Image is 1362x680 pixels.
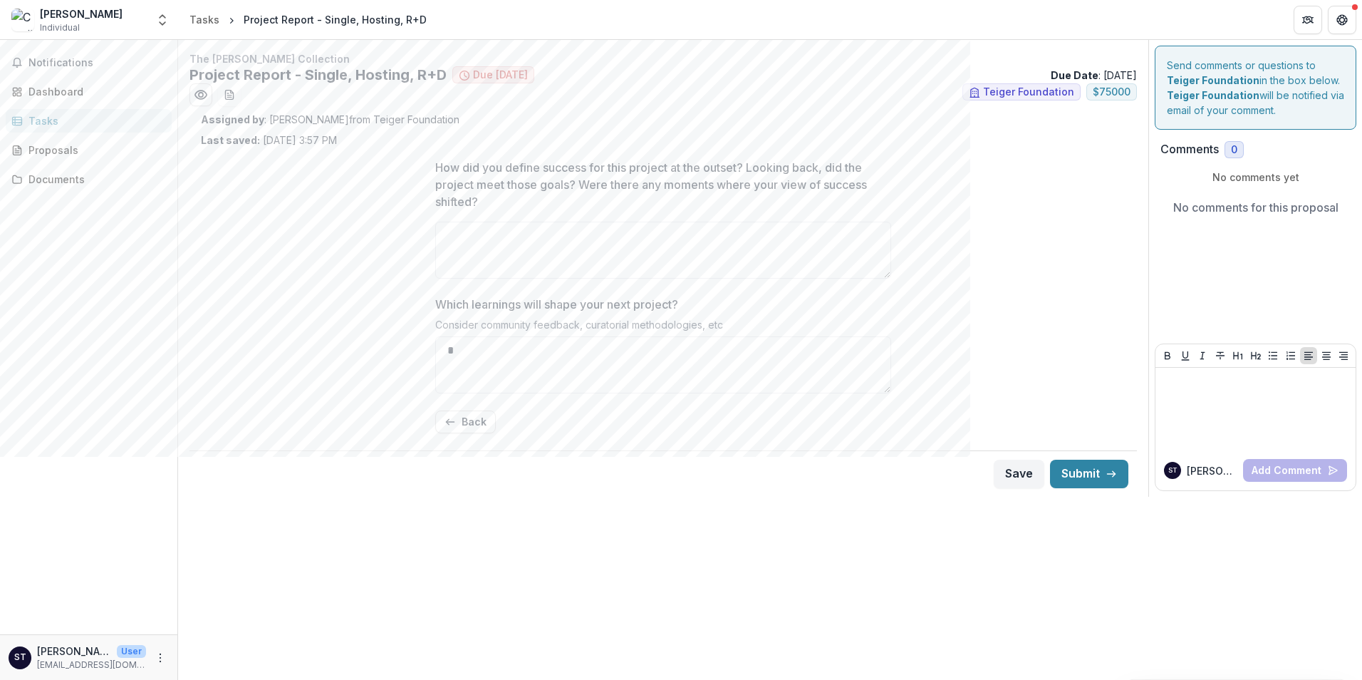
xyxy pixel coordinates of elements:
div: Dashboard [28,84,160,99]
span: Notifications [28,57,166,69]
p: : [PERSON_NAME] from Teiger Foundation [201,112,1126,127]
button: Align Right [1335,347,1352,364]
p: No comments for this proposal [1173,199,1338,216]
a: Dashboard [6,80,172,103]
div: Tasks [189,12,219,27]
a: Tasks [6,109,172,133]
p: : [DATE] [1051,68,1137,83]
button: Align Center [1318,347,1335,364]
button: Underline [1177,347,1194,364]
span: 0 [1231,144,1237,156]
button: Italicize [1194,347,1211,364]
div: Proposals [28,143,160,158]
div: Consider community feedback, curatorial methodologies, etc [435,319,891,336]
p: Which learnings will shape your next project? [435,296,678,313]
button: Save [994,460,1044,488]
button: Partners [1294,6,1322,34]
button: Preview 42ee354a-4e28-4dfa-b8b9-3c5b9ef422b8.pdf [189,83,212,106]
button: Align Left [1300,347,1317,364]
button: Submit [1050,460,1128,488]
button: Bullet List [1264,347,1282,364]
p: [PERSON_NAME] [37,644,111,659]
span: Teiger Foundation [983,86,1074,98]
a: Proposals [6,138,172,162]
button: Get Help [1328,6,1356,34]
span: Individual [40,21,80,34]
button: Bold [1159,347,1176,364]
button: Heading 2 [1247,347,1264,364]
p: User [117,645,146,658]
button: More [152,649,169,666]
button: Back [435,411,496,433]
button: Add Comment [1243,459,1347,482]
div: Sara Trautman-Yegenoglu [14,653,26,662]
button: Ordered List [1282,347,1299,364]
strong: Teiger Foundation [1167,89,1259,101]
p: The [PERSON_NAME] Collection [189,51,1137,66]
strong: Teiger Foundation [1167,74,1259,86]
div: Send comments or questions to in the box below. will be notified via email of your comment. [1155,46,1356,130]
button: Heading 1 [1230,347,1247,364]
div: Sara Trautman-Yegenoglu [1168,467,1178,474]
div: Tasks [28,113,160,128]
button: Notifications [6,51,172,74]
button: download-word-button [218,83,241,106]
p: How did you define success for this project at the outset? Looking back, did the project meet tho... [435,159,883,210]
h2: Comments [1160,143,1219,156]
strong: Last saved: [201,134,260,146]
img: Camille Brown [11,9,34,31]
a: Documents [6,168,172,191]
span: $ 75000 [1093,86,1130,98]
strong: Due Date [1051,69,1098,81]
span: Due [DATE] [473,69,528,81]
div: [PERSON_NAME] [40,6,123,21]
h2: Project Report - Single, Hosting, R+D [189,66,447,83]
nav: breadcrumb [184,9,432,30]
p: No comments yet [1160,170,1351,185]
p: [DATE] 3:57 PM [201,133,337,148]
div: Documents [28,172,160,187]
p: [PERSON_NAME] [1187,463,1237,478]
button: Strike [1212,347,1229,364]
p: [EMAIL_ADDRESS][DOMAIN_NAME] [37,659,146,671]
button: Open entity switcher [152,6,172,34]
strong: Assigned by [201,113,264,125]
a: Tasks [184,9,225,30]
div: Project Report - Single, Hosting, R+D [244,12,427,27]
